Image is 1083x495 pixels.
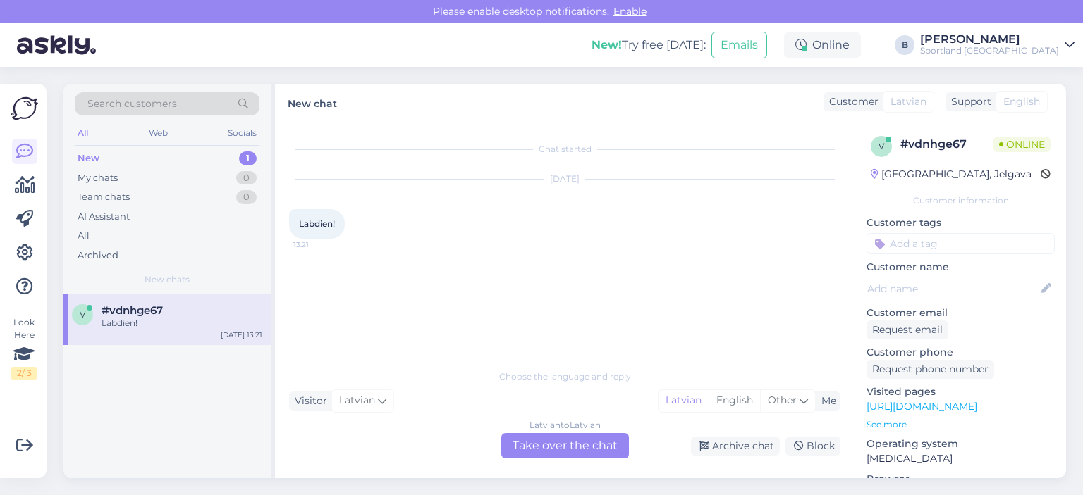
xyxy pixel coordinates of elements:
div: Latvian [659,390,709,411]
div: Archived [78,249,118,263]
div: New [78,151,99,165]
span: English [1003,94,1040,109]
img: Askly Logo [11,95,38,122]
span: #vdnhge67 [102,304,163,317]
span: v [80,309,85,320]
div: Block [785,437,840,456]
p: See more ... [867,418,1055,431]
div: Look Here [11,316,37,380]
p: Customer tags [867,215,1055,230]
div: Labdien! [102,317,262,330]
p: Operating system [867,437,1055,451]
div: Request phone number [867,360,994,379]
div: Support [946,94,991,109]
div: [PERSON_NAME] [920,34,1059,45]
a: [URL][DOMAIN_NAME] [867,400,977,413]
a: [PERSON_NAME]Sportland [GEOGRAPHIC_DATA] [920,34,1075,56]
span: Labdien! [299,218,335,229]
p: Browser [867,472,1055,487]
div: English [709,390,760,411]
span: Online [993,137,1051,152]
div: Socials [225,124,259,142]
div: [DATE] 13:21 [221,330,262,340]
span: New chats [145,273,190,286]
div: Try free [DATE]: [592,37,706,54]
span: Other [768,394,797,406]
div: Visitor [289,394,327,408]
div: Web [146,124,171,142]
div: Request email [867,320,948,339]
div: Choose the language and reply [289,370,840,383]
p: [MEDICAL_DATA] [867,451,1055,466]
input: Add name [867,281,1039,296]
div: AI Assistant [78,210,130,224]
span: Latvian [891,94,926,109]
p: Customer name [867,260,1055,275]
div: Chat started [289,143,840,156]
div: Archive chat [691,437,780,456]
div: 0 [236,190,257,204]
div: Me [816,394,836,408]
div: [GEOGRAPHIC_DATA], Jelgava [871,167,1032,182]
label: New chat [288,92,337,111]
div: All [75,124,91,142]
div: My chats [78,171,118,185]
div: # vdnhge67 [900,136,993,153]
input: Add a tag [867,233,1055,254]
div: Online [784,32,861,58]
div: B [895,35,914,55]
div: 1 [239,151,257,165]
div: All [78,229,90,243]
span: 13:21 [293,239,346,250]
div: Customer information [867,194,1055,207]
p: Customer email [867,306,1055,320]
button: Emails [711,32,767,58]
div: Take over the chat [501,433,629,458]
div: Latvian to Latvian [530,419,601,432]
span: v [879,141,884,151]
b: New! [592,38,622,51]
span: Search customers [87,96,177,111]
div: Team chats [78,190,130,204]
span: Enable [609,5,651,18]
div: [DATE] [289,173,840,185]
div: 0 [236,171,257,185]
div: Customer [824,94,879,109]
div: Sportland [GEOGRAPHIC_DATA] [920,45,1059,56]
div: 2 / 3 [11,367,37,380]
span: Latvian [339,393,375,408]
p: Visited pages [867,384,1055,399]
p: Customer phone [867,345,1055,360]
